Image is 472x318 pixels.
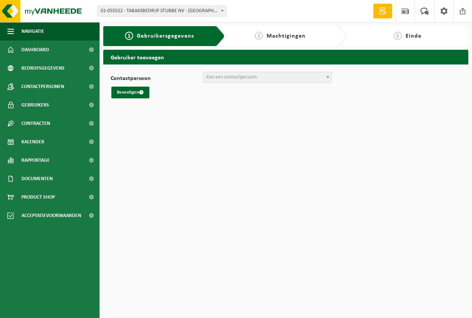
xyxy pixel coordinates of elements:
[21,170,53,188] span: Documenten
[21,114,50,133] span: Contracten
[21,96,49,114] span: Gebruikers
[21,59,65,77] span: Bedrijfsgegevens
[103,50,468,64] h2: Gebruiker toevoegen
[21,41,49,59] span: Dashboard
[137,33,194,39] span: Gebruikersgegevens
[21,188,55,206] span: Product Shop
[111,76,203,83] label: Contactpersoon
[406,33,421,39] span: Einde
[21,206,81,225] span: Acceptatievoorwaarden
[267,33,306,39] span: Machtigingen
[255,32,263,40] span: 2
[394,32,402,40] span: 3
[21,151,50,170] span: Rapportage
[98,6,226,16] span: 01-055522 - TABAKSBEDRIJF STUBBE NV - ZONNEBEKE
[125,32,133,40] span: 1
[21,77,64,96] span: Contactpersonen
[21,22,44,41] span: Navigatie
[21,133,44,151] span: Kalender
[97,6,226,17] span: 01-055522 - TABAKSBEDRIJF STUBBE NV - ZONNEBEKE
[111,87,149,98] button: Bevestigen
[206,74,257,80] span: Kies een contactpersoon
